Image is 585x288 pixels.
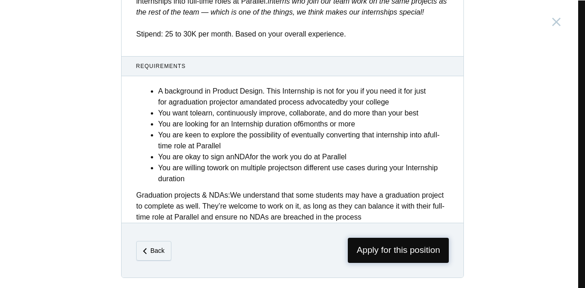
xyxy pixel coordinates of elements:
em: Back [150,247,165,254]
li: You want to [158,108,449,119]
strong: months or more [304,120,355,128]
strong: graduation project [173,98,231,106]
li: You are willing to on different use cases during your Internship duration [158,162,449,184]
span: Apply for this position [348,238,449,263]
li: You are keen to explore the possibility of eventually converting that internship into a [158,130,449,152]
strong: NDA [234,153,250,161]
li: You are okay to sign an for the work you do at Parallel [158,152,449,162]
li: A background in Product Design. This Internship is not for you if you need it for just for a or a... [158,86,449,108]
strong: process advocated [278,98,340,106]
strong: Graduation projects & NDAs: [136,191,230,199]
div: We understand that some students may have a graduation project to complete as well. They’re welco... [136,190,449,223]
strong: Stipend [136,30,161,38]
span: Requirements [136,62,449,70]
strong: work on multiple projects [213,164,293,172]
strong: 6 [300,120,304,128]
strong: learn, continuously improve, collaborate, and do more than your best [196,109,419,117]
strong: mandated [244,98,277,106]
li: You are looking for an Internship duration of [158,119,449,130]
